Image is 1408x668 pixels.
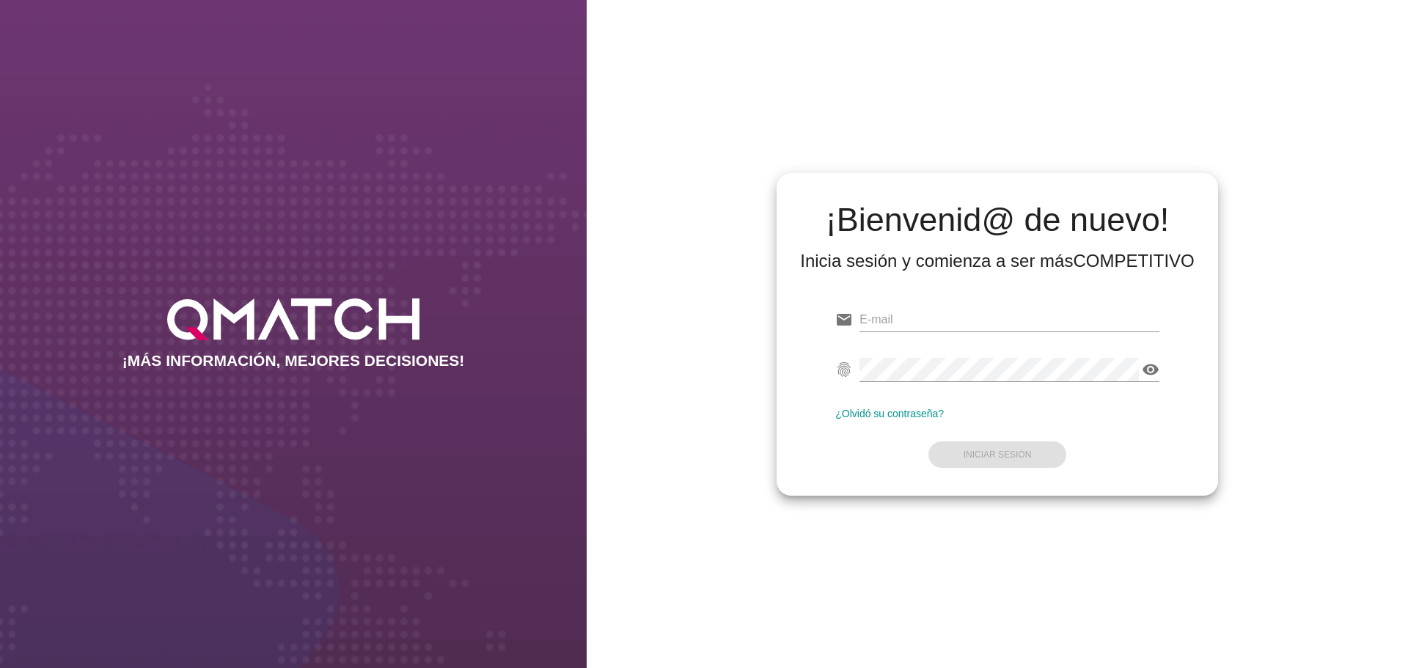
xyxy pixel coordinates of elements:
[800,249,1195,273] div: Inicia sesión y comienza a ser más
[122,352,465,370] h2: ¡MÁS INFORMACIÓN, MEJORES DECISIONES!
[835,408,944,419] a: ¿Olvidó su contraseña?
[835,361,853,378] i: fingerprint
[1142,361,1159,378] i: visibility
[800,202,1195,238] h2: ¡Bienvenid@ de nuevo!
[859,308,1159,331] input: E-mail
[1073,251,1194,271] strong: COMPETITIVO
[835,311,853,329] i: email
